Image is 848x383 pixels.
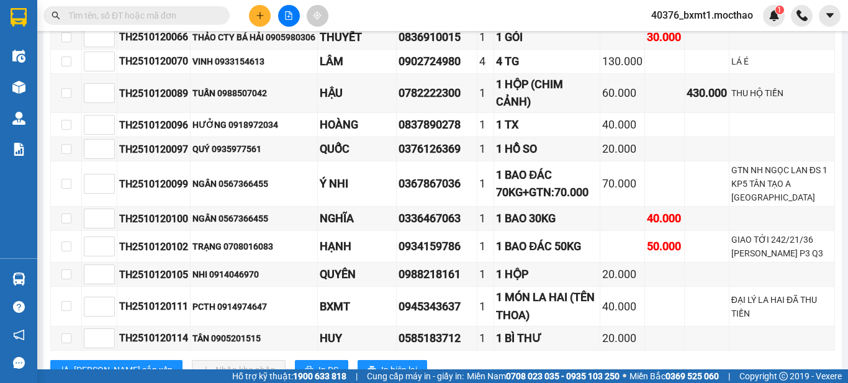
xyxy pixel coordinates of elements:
[479,266,492,283] div: 1
[731,233,832,260] div: GIAO TỚI 242/21/36 [PERSON_NAME] P3 Q3
[318,137,397,161] td: QUỐC
[192,300,315,313] div: PCTH 0914974647
[479,210,492,227] div: 1
[479,53,492,70] div: 4
[397,327,477,351] td: 0585183712
[305,366,313,376] span: printer
[397,25,477,50] td: 0836910015
[192,331,315,345] div: TÂN 0905201515
[74,363,173,377] span: [PERSON_NAME] sắp xếp
[320,175,394,192] div: Ý NHI
[320,116,394,133] div: HOÀNG
[358,360,427,380] button: printerIn biên lai
[399,266,475,283] div: 0988218161
[117,161,191,207] td: TH2510120099
[119,299,188,314] div: TH2510120111
[192,212,315,225] div: NGÂN 0567366455
[824,10,836,21] span: caret-down
[192,177,315,191] div: NGÂN 0567366455
[117,50,191,74] td: TH2510120070
[12,273,25,286] img: warehouse-icon
[496,210,598,227] div: 1 BAO 30KG
[11,8,27,27] img: logo-vxr
[641,7,763,23] span: 40376_bxmt1.mocthao
[318,263,397,287] td: QUYÊN
[397,137,477,161] td: 0376126369
[731,86,832,100] div: THU HỘ TIỀN
[496,266,598,283] div: 1 HỘP
[367,369,464,383] span: Cung cấp máy in - giấy in:
[68,9,215,22] input: Tìm tên, số ĐT hoặc mã đơn
[320,53,394,70] div: LÂM
[119,86,188,101] div: TH2510120089
[318,74,397,114] td: HẬU
[479,84,492,102] div: 1
[192,55,315,68] div: VINH 0933154613
[320,140,394,158] div: QUỐC
[775,6,784,14] sup: 1
[119,211,188,227] div: TH2510120100
[496,238,598,255] div: 1 BAO ĐÁC 50KG
[769,10,780,21] img: icon-new-feature
[399,29,475,46] div: 0836910015
[602,140,643,158] div: 20.000
[117,327,191,351] td: TH2510120114
[479,175,492,192] div: 1
[602,175,643,192] div: 70.000
[119,176,188,192] div: TH2510120099
[320,84,394,102] div: HẬU
[687,84,727,102] div: 430.000
[381,363,417,377] span: In biên lai
[728,369,730,383] span: |
[307,5,328,27] button: aim
[318,327,397,351] td: HUY
[119,267,188,282] div: TH2510120105
[318,231,397,263] td: HẠNH
[256,11,264,20] span: plus
[320,238,394,255] div: HẠNH
[318,25,397,50] td: THUYẾT
[602,84,643,102] div: 60.000
[731,163,832,204] div: GTN NH NGỌC LAN ĐS 1 KP5 TÂN TẠO A [GEOGRAPHIC_DATA]
[647,238,682,255] div: 50.000
[13,329,25,341] span: notification
[602,266,643,283] div: 20.000
[647,210,682,227] div: 40.000
[320,210,394,227] div: NGHĨA
[117,25,191,50] td: TH2510120066
[117,137,191,161] td: TH2510120097
[777,6,782,14] span: 1
[496,166,598,202] div: 1 BAO ĐÁC 70KG+GTN:70.000
[496,330,598,347] div: 1 BÌ THƯ
[399,330,475,347] div: 0585183712
[479,29,492,46] div: 1
[623,374,626,379] span: ⚪️
[192,268,315,281] div: NHI 0914046970
[192,240,315,253] div: TRẠNG 0708016083
[467,369,620,383] span: Miền Nam
[119,53,188,69] div: TH2510120070
[119,142,188,157] div: TH2510120097
[284,11,293,20] span: file-add
[320,330,394,347] div: HUY
[318,113,397,137] td: HOÀNG
[318,363,338,377] span: In DS
[119,29,188,45] div: TH2510120066
[192,118,315,132] div: HƯỞNG 0918972034
[479,140,492,158] div: 1
[313,11,322,20] span: aim
[479,116,492,133] div: 1
[192,142,315,156] div: QUÝ 0935977561
[496,53,598,70] div: 4 TG
[13,357,25,369] span: message
[399,116,475,133] div: 0837890278
[602,116,643,133] div: 40.000
[117,263,191,287] td: TH2510120105
[665,371,719,381] strong: 0369 525 060
[320,29,394,46] div: THUYẾT
[278,5,300,27] button: file-add
[397,231,477,263] td: 0934159786
[295,360,348,380] button: printerIn DS
[12,112,25,125] img: warehouse-icon
[399,140,475,158] div: 0376126369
